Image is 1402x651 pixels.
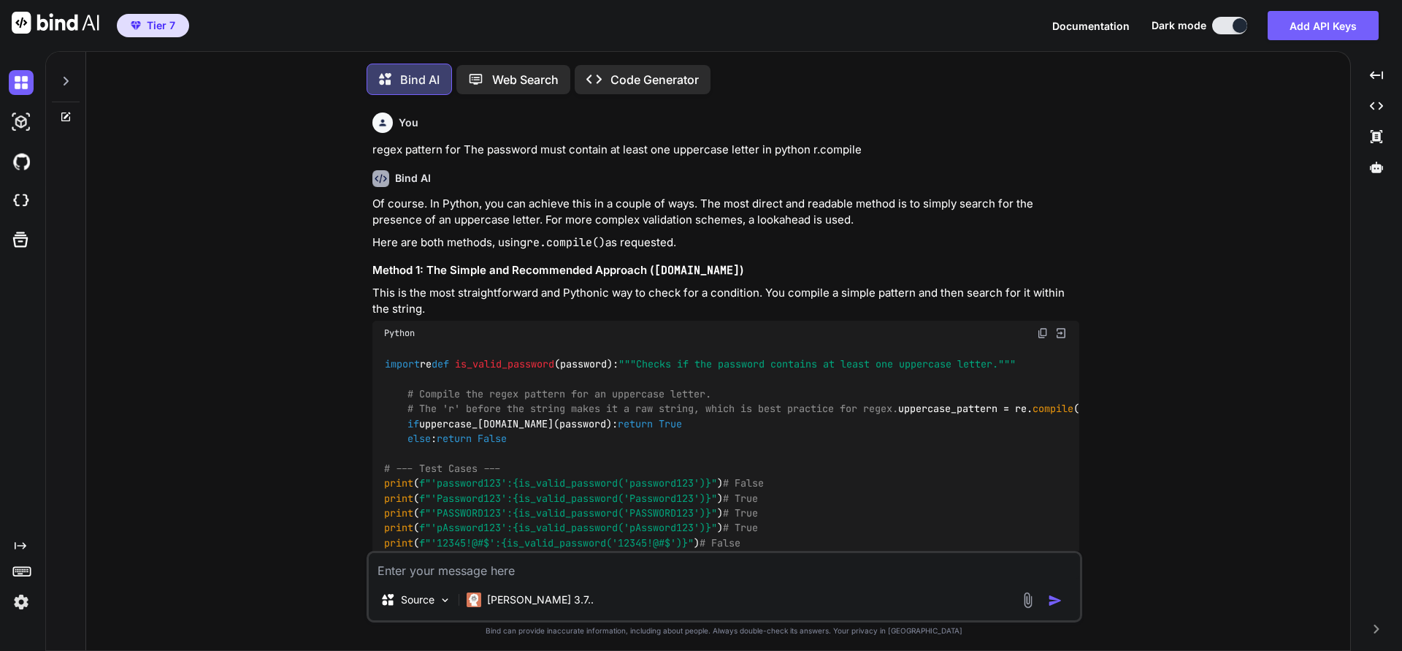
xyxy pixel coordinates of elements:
img: Claude 3.7 Sonnet (Anthropic) [467,593,481,607]
span: password [560,358,607,371]
span: """Checks if the password contains at least one uppercase letter.""" [618,358,1016,371]
span: 'PASSWORD123' [624,506,700,519]
span: # False [700,536,740,549]
span: # The 'r' before the string makes it a raw string, which is best practice for regex. [407,403,898,416]
span: {is_valid_password( )} [513,522,711,535]
span: f"'12345!@#$': " [419,536,694,549]
span: # True [723,492,758,505]
span: {is_valid_password( )} [513,477,711,490]
p: Here are both methods, using as requested. [372,235,1079,251]
p: Of course. In Python, you can achieve this in a couple of ways. The most direct and readable meth... [372,196,1079,229]
p: regex pattern for The password must contain at least one uppercase letter in python r.compile [372,142,1079,159]
button: Add API Keys [1268,11,1379,40]
img: copy [1037,327,1049,339]
span: is_valid_password [455,358,554,371]
span: f"'pAssword123': " [419,522,717,535]
span: def [432,358,449,371]
span: Dark mode [1152,18,1206,33]
button: premiumTier 7 [117,14,189,37]
span: if [407,417,419,430]
img: premium [131,21,141,30]
img: darkAi-studio [9,110,34,134]
p: [PERSON_NAME] 3.7.. [487,593,594,607]
img: githubDark [9,149,34,174]
img: darkChat [9,70,34,95]
span: Tier 7 [147,18,175,33]
span: # --- Test Cases --- [384,462,501,475]
span: '12345!@#$' [612,536,676,549]
code: re.compile() [526,235,605,250]
img: attachment [1019,592,1036,609]
p: Source [401,593,434,607]
span: 'Password123' [624,492,700,505]
span: Python [384,327,415,339]
img: cloudideIcon [9,189,34,213]
img: icon [1048,593,1062,608]
span: {is_valid_password( )} [513,506,711,519]
p: Bind AI [400,71,440,88]
h3: Method 1: The Simple and Recommended Approach ( ) [372,262,1079,279]
p: This is the most straightforward and Pythonic way to check for a condition. You compile a simple ... [372,285,1079,318]
span: f"'PASSWORD123': " [419,506,717,519]
span: return [618,417,653,430]
p: Web Search [492,71,559,88]
span: print [384,536,413,549]
span: f"'password123': " [419,477,717,490]
span: # True [723,522,758,535]
span: True [659,417,682,430]
img: Open in Browser [1054,327,1068,340]
button: Documentation [1052,18,1130,34]
span: print [384,477,413,490]
span: # Compile the regex pattern for an uppercase letter. [407,387,711,400]
span: Documentation [1052,20,1130,32]
p: Code Generator [610,71,699,88]
h6: You [399,115,418,130]
span: 'pAssword123' [624,522,700,535]
span: import [385,358,420,371]
img: Pick Models [439,594,451,606]
span: print [384,492,413,505]
span: else [407,432,431,445]
span: # True [723,506,758,519]
img: settings [9,590,34,614]
span: compile [1033,403,1073,416]
span: f"'Password123': " [419,492,717,505]
span: False [478,432,507,445]
img: Bind AI [12,12,99,34]
span: print [384,506,413,519]
code: [DOMAIN_NAME] [654,263,740,278]
p: Bind can provide inaccurate information, including about people. Always double-check its answers.... [367,625,1082,636]
span: print [384,522,413,535]
span: 'password123' [624,477,700,490]
span: return [437,432,472,445]
span: {is_valid_password( )} [513,492,711,505]
span: # False [723,477,764,490]
h6: Bind AI [395,171,431,186]
span: {is_valid_password( )} [501,536,688,549]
